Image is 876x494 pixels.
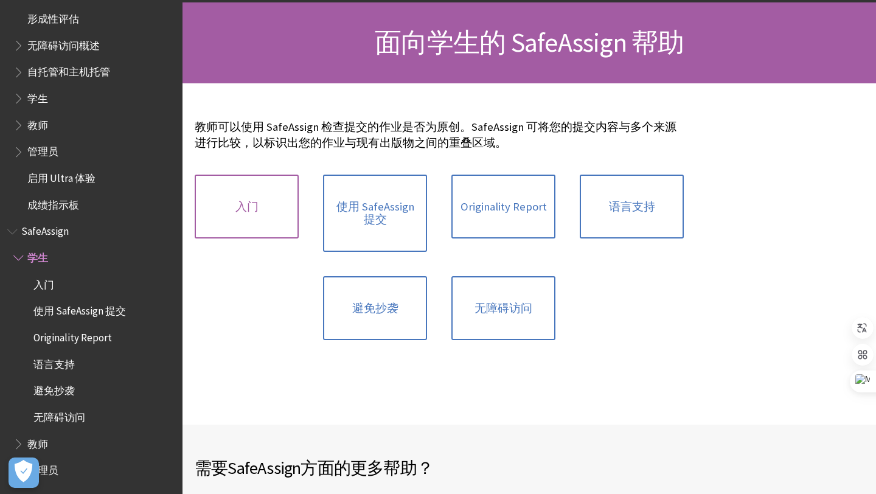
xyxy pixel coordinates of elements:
p: 教师可以使用 SafeAssign 检查提交的作业是否为原创。SafeAssign 可将您的提交内容与多个来源进行比较，以标识出您的作业与现有出版物之间的重叠区域。 [195,119,684,151]
nav: Book outline for Blackboard SafeAssign [7,221,175,481]
span: 学生 [27,88,48,105]
button: Open Preferences [9,457,39,488]
span: 学生 [27,248,48,264]
span: SafeAssign [21,221,69,238]
span: Originality Report [33,327,112,344]
span: 自托管和主机托管 [27,62,110,78]
span: 面向学生的 SafeAssign 帮助 [375,26,684,59]
span: 入门 [33,274,54,291]
a: 避免抄袭 [323,276,427,341]
span: 管理员 [27,142,58,158]
a: 无障碍访问 [451,276,555,341]
span: 教师 [27,434,48,450]
span: 语言支持 [33,354,75,370]
span: 管理员 [27,460,58,476]
span: 无障碍访问 [33,407,85,423]
span: 避免抄袭 [33,381,75,397]
span: SafeAssign [228,457,301,479]
span: 成绩指示板 [27,195,79,211]
a: 语言支持 [580,175,684,239]
a: 使用 SafeAssign 提交 [323,175,427,252]
a: 入门 [195,175,299,239]
a: Originality Report [451,175,555,239]
span: 教师 [27,115,48,131]
span: 无障碍访问概述 [27,35,100,52]
h2: 需要 方面的更多帮助？ [195,455,529,481]
span: 使用 SafeAssign 提交 [33,301,126,318]
span: 启用 Ultra 体验 [27,168,96,184]
span: 形成性评估 [27,9,79,25]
